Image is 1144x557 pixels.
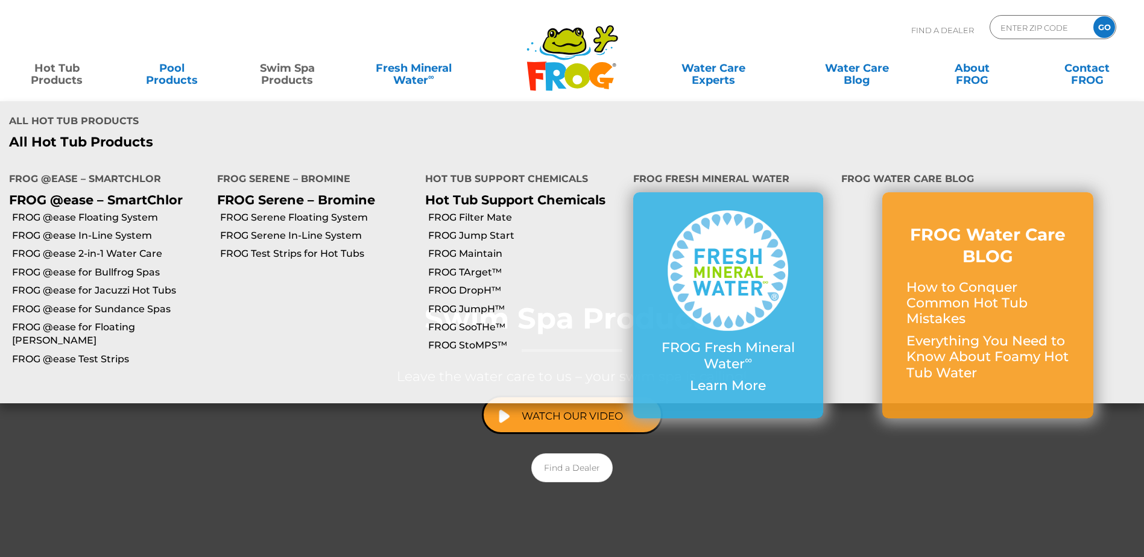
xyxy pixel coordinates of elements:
[242,56,332,80] a: Swim SpaProducts
[358,56,470,80] a: Fresh MineralWater∞
[1093,16,1115,38] input: GO
[12,266,208,279] a: FROG @ease for Bullfrog Spas
[906,280,1069,327] p: How to Conquer Common Hot Tub Mistakes
[9,192,199,207] p: FROG @ease – SmartChlor
[841,168,1135,192] h4: FROG Water Care Blog
[12,303,208,316] a: FROG @ease for Sundance Spas
[12,229,208,242] a: FROG @ease In-Line System
[428,321,624,334] a: FROG SooTHe™
[428,211,624,224] a: FROG Filter Mate
[906,224,1069,387] a: FROG Water Care BLOG How to Conquer Common Hot Tub Mistakes Everything You Need to Know About Foa...
[531,453,613,482] a: Find a Dealer
[911,15,974,45] p: Find A Dealer
[428,72,434,81] sup: ∞
[12,321,208,348] a: FROG @ease for Floating [PERSON_NAME]
[428,284,624,297] a: FROG DropH™
[906,333,1069,381] p: Everything You Need to Know About Foamy Hot Tub Water
[220,247,416,260] a: FROG Test Strips for Hot Tubs
[657,340,799,372] p: FROG Fresh Mineral Water
[428,303,624,316] a: FROG JumpH™
[641,56,786,80] a: Water CareExperts
[12,353,208,366] a: FROG @ease Test Strips
[428,247,624,260] a: FROG Maintain
[999,19,1081,36] input: Zip Code Form
[12,284,208,297] a: FROG @ease for Jacuzzi Hot Tubs
[127,56,217,80] a: PoolProducts
[428,266,624,279] a: FROG TArget™
[12,56,102,80] a: Hot TubProducts
[425,168,615,192] h4: Hot Tub Support Chemicals
[217,192,407,207] p: FROG Serene – Bromine
[220,229,416,242] a: FROG Serene In-Line System
[633,168,823,192] h4: FROG Fresh Mineral Water
[9,168,199,192] h4: FROG @ease – SmartChlor
[812,56,902,80] a: Water CareBlog
[9,134,563,150] a: All Hot Tub Products
[217,168,407,192] h4: FROG Serene – Bromine
[927,56,1017,80] a: AboutFROG
[657,210,799,400] a: FROG Fresh Mineral Water∞ Learn More
[12,211,208,224] a: FROG @ease Floating System
[482,395,663,434] a: Watch Our Video
[9,110,563,134] h4: All Hot Tub Products
[745,354,752,366] sup: ∞
[657,378,799,394] p: Learn More
[425,192,605,207] a: Hot Tub Support Chemicals
[906,224,1069,268] h3: FROG Water Care BLOG
[428,229,624,242] a: FROG Jump Start
[12,247,208,260] a: FROG @ease 2-in-1 Water Care
[1042,56,1132,80] a: ContactFROG
[220,211,416,224] a: FROG Serene Floating System
[428,339,624,352] a: FROG StoMPS™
